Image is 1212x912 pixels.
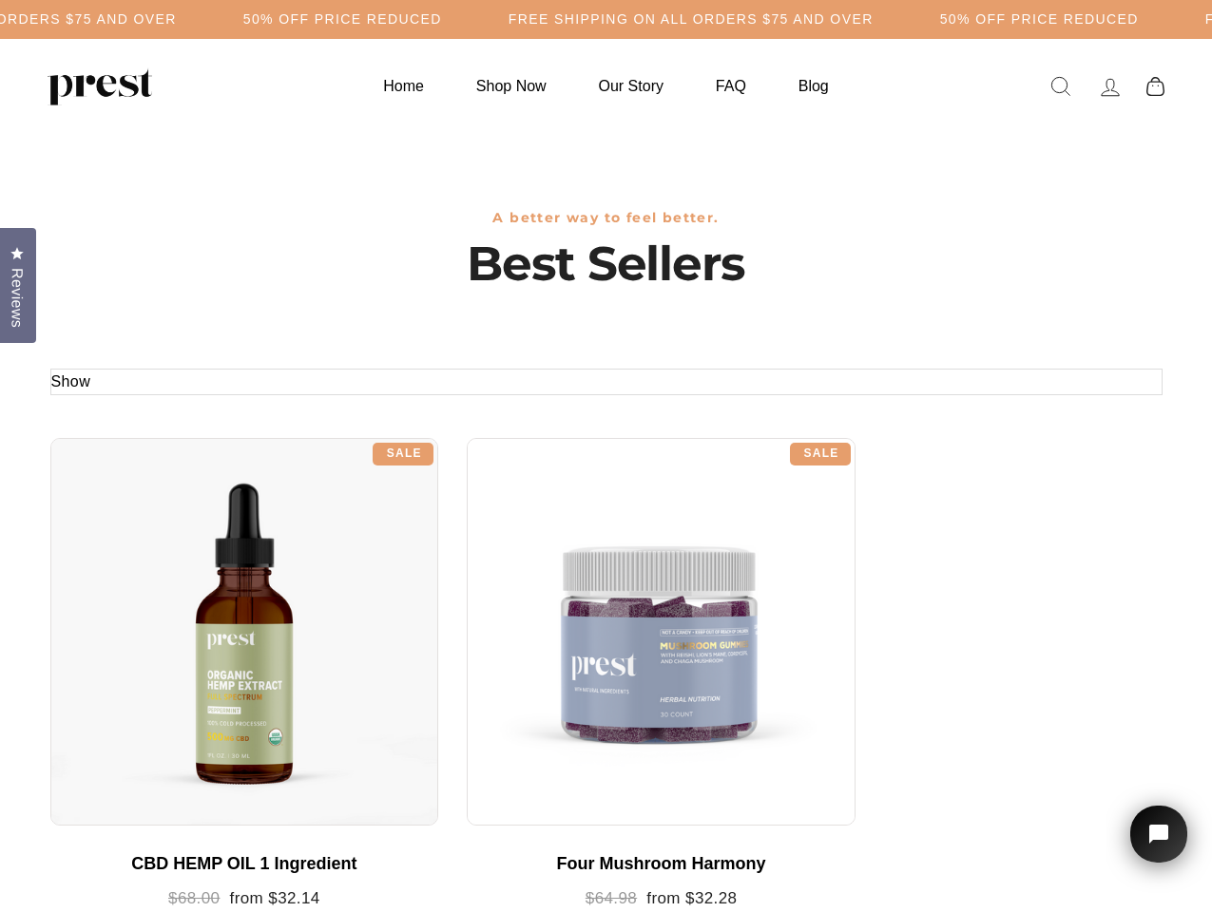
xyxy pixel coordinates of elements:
[373,443,433,465] div: Sale
[48,67,152,105] img: PREST ORGANICS
[486,854,837,875] div: Four Mushroom Harmony
[486,889,837,909] div: from $32.28
[1106,779,1212,912] iframe: Tidio Chat
[452,67,570,104] a: Shop Now
[50,210,1163,226] h3: A better way to feel better.
[168,889,220,907] span: $68.00
[51,370,91,394] button: Show
[69,854,420,875] div: CBD HEMP OIL 1 Ingredient
[5,268,29,328] span: Reviews
[509,11,874,28] h5: Free Shipping on all orders $75 and over
[50,236,1163,293] h1: Best Sellers
[69,889,420,909] div: from $32.14
[775,67,853,104] a: Blog
[359,67,448,104] a: Home
[359,67,852,104] ul: Primary
[575,67,687,104] a: Our Story
[243,11,442,28] h5: 50% OFF PRICE REDUCED
[940,11,1139,28] h5: 50% OFF PRICE REDUCED
[692,67,770,104] a: FAQ
[790,443,851,465] div: Sale
[586,889,637,907] span: $64.98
